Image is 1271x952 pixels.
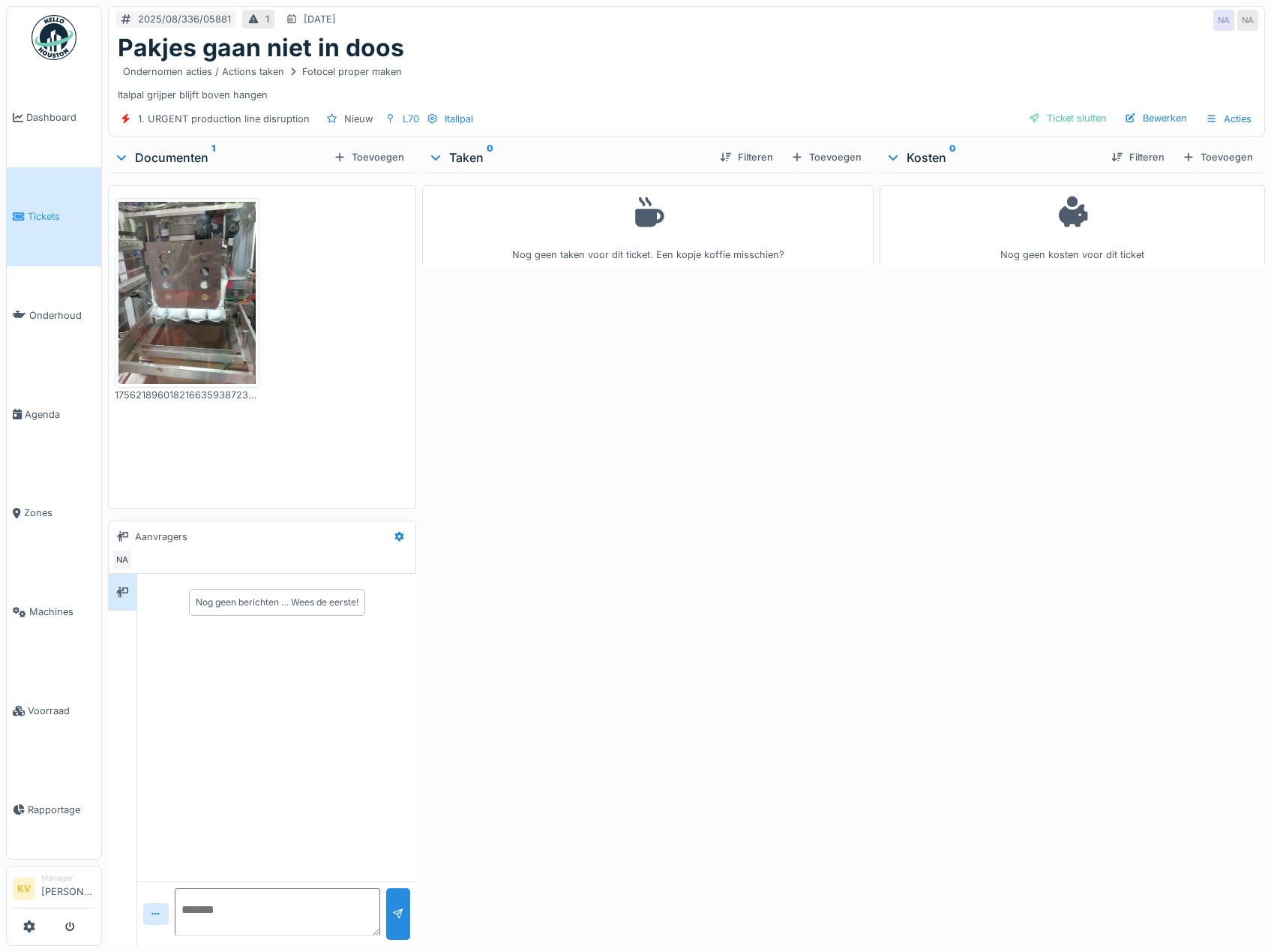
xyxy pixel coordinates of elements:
[328,147,410,167] div: Toevoegen
[118,62,1255,101] div: Italpal grijper blijft boven hangen
[24,506,95,520] span: Zones
[304,12,336,26] div: [DATE]
[7,760,101,859] a: Rapportage
[41,872,95,905] li: [PERSON_NAME]
[7,266,101,365] a: Onderhoud
[1237,10,1258,31] div: NA
[26,110,95,125] span: Dashboard
[949,149,956,167] sup: 0
[1199,108,1258,130] div: Acties
[28,704,95,718] span: Voorraad
[403,112,419,126] div: L70
[31,15,76,60] img: Badge_color-CXgf-gQk.svg
[138,12,231,26] div: 2025/08/336/05881
[1177,147,1259,167] div: Toevoegen
[13,872,95,908] a: KV Manager[PERSON_NAME]
[112,549,133,570] div: NA
[7,68,101,167] a: Dashboard
[7,662,101,761] a: Voorraad
[211,149,215,167] sup: 1
[41,872,95,884] div: Manager
[28,803,95,817] span: Rapportage
[29,605,95,619] span: Machines
[118,34,404,62] h1: Pakjes gaan niet in doos
[1119,108,1193,128] div: Bewerken
[785,147,868,167] div: Toevoegen
[138,112,310,126] div: 1. URGENT production line disruption
[432,192,863,262] div: Nog geen taken voor dit ticket. Een kopje koffie misschien?
[344,112,373,126] div: Nieuw
[25,407,95,422] span: Agenda
[135,530,187,544] div: Aanvragers
[714,147,779,167] div: Filteren
[428,149,707,167] div: Taken
[28,209,95,224] span: Tickets
[29,308,95,323] span: Onderhoud
[487,149,493,167] sup: 0
[265,12,269,26] div: 1
[1213,10,1234,31] div: NA
[118,202,256,384] img: uqu7lgminei5p82lumv0or2klkua
[114,149,328,167] div: Documenten
[7,563,101,662] a: Machines
[445,112,473,126] div: Itallpal
[889,192,1255,262] div: Nog geen kosten voor dit ticket
[196,596,358,609] div: Nog geen berichten … Wees de eerste!
[1105,147,1171,167] div: Filteren
[13,878,35,900] li: KV
[123,65,402,79] div: Ondernomen acties / Actions taken Fotocel proper maken
[1023,108,1113,128] div: Ticket sluiten
[886,149,1099,167] div: Kosten
[7,167,101,266] a: Tickets
[7,464,101,563] a: Zones
[115,388,259,402] div: 1756218960182166359387238273073.jpg
[7,365,101,464] a: Agenda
